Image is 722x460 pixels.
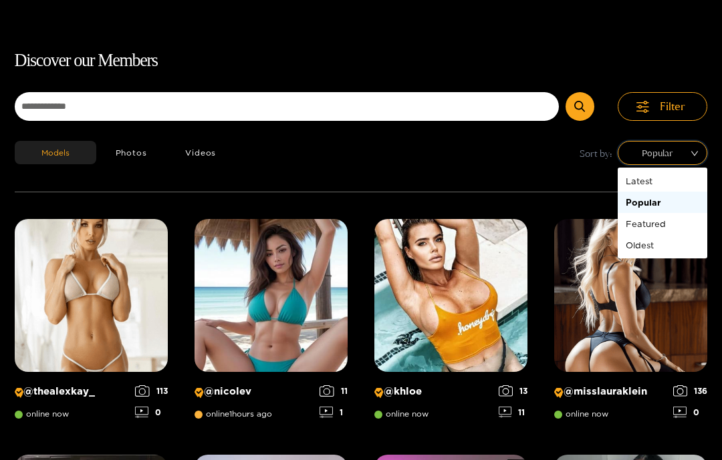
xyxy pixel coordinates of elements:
[320,407,348,418] div: 1
[374,385,492,398] p: @ khloe
[96,141,166,164] button: Photos
[499,385,528,397] div: 13
[15,409,69,419] span: online now
[135,385,168,397] div: 113
[628,143,697,163] span: Popular
[195,219,348,428] a: Creator Profile Image: nicolev@nicolevonline1hours ago111
[499,407,528,418] div: 11
[195,219,348,372] img: Creator Profile Image: nicolev
[554,219,707,428] a: Creator Profile Image: misslauraklein@misslaurakleinonline now1360
[320,385,348,397] div: 11
[15,47,708,75] h1: Discover our Members
[15,141,96,164] button: Models
[15,219,168,372] img: Creator Profile Image: thealexkay_
[554,385,667,398] p: @ misslauraklein
[15,219,168,428] a: Creator Profile Image: thealexkay_@thealexkay_online now1130
[15,385,129,398] p: @ thealexkay_
[374,409,429,419] span: online now
[673,407,708,418] div: 0
[618,141,707,165] div: sort
[195,409,272,419] span: online 1 hours ago
[135,407,168,418] div: 0
[374,219,527,372] img: Creator Profile Image: khloe
[374,219,527,428] a: Creator Profile Image: khloe@khloeonline now1311
[566,92,594,121] button: Submit Search
[166,141,235,164] button: Videos
[554,219,707,372] img: Creator Profile Image: misslauraklein
[554,409,608,419] span: online now
[618,92,707,121] button: Filter
[580,146,612,161] span: Sort by:
[673,385,708,397] div: 136
[195,385,314,398] p: @ nicolev
[660,99,685,114] span: Filter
